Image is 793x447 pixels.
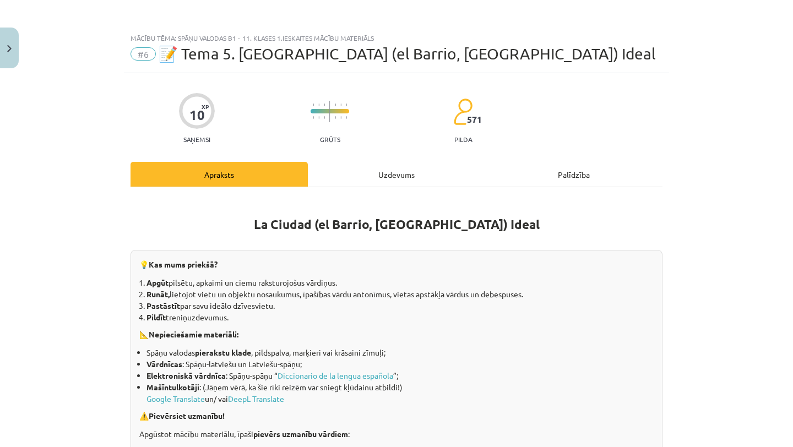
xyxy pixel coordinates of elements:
[139,259,654,270] p: 💡
[335,116,336,119] img: icon-short-line-57e1e144782c952c97e751825c79c345078a6d821885a25fce030b3d8c18986b.svg
[320,135,340,143] p: Grūts
[346,116,347,119] img: icon-short-line-57e1e144782c952c97e751825c79c345078a6d821885a25fce030b3d8c18986b.svg
[7,45,12,52] img: icon-close-lesson-0947bae3869378f0d4975bcd49f059093ad1ed9edebbc8119c70593378902aed.svg
[324,103,325,106] img: icon-short-line-57e1e144782c952c97e751825c79c345078a6d821885a25fce030b3d8c18986b.svg
[146,300,654,312] li: par savu ideālo dzīvesvietu.
[146,277,654,288] li: pilsētu, apkaimi un ciemu raksturojošus vārdiņus.
[324,116,325,119] img: icon-short-line-57e1e144782c952c97e751825c79c345078a6d821885a25fce030b3d8c18986b.svg
[146,382,199,392] b: Mašīntulkotāji
[179,135,215,143] p: Saņemsi
[146,394,205,404] a: Google Translate
[253,429,348,439] b: pievērs uzmanību vārdiem
[346,103,347,106] img: icon-short-line-57e1e144782c952c97e751825c79c345078a6d821885a25fce030b3d8c18986b.svg
[313,116,314,119] img: icon-short-line-57e1e144782c952c97e751825c79c345078a6d821885a25fce030b3d8c18986b.svg
[467,115,482,124] span: 571
[278,370,393,380] a: Diccionario de la lengua española
[131,162,308,187] div: Apraksts
[146,370,226,380] b: Elektroniskā vārdnīca
[453,98,472,126] img: students-c634bb4e5e11cddfef0936a35e636f08e4e9abd3cc4e673bd6f9a4125e45ecb1.svg
[146,347,654,358] li: Spāņu valodas , pildspalva, marķieri vai krāsaini zīmuļi;
[149,259,218,269] strong: Kas mums priekšā?
[195,347,251,357] b: pierakstu klade
[149,329,238,339] strong: Nepieciešamie materiāli:
[485,162,662,187] div: Palīdzība
[329,101,330,122] img: icon-long-line-d9ea69661e0d244f92f715978eff75569469978d946b2353a9bb055b3ed8787d.svg
[146,381,654,405] li: : (Jāņem vērā, ka šie rīki reizēm var sniegt kļūdainu atbildi!) un/ vai
[131,34,662,42] div: Mācību tēma: Spāņu valodas b1 - 11. klases 1.ieskaites mācību materiāls
[139,329,654,340] p: 📐
[454,135,472,143] p: pilda
[149,411,225,421] strong: Pievērsiet uzmanību!
[313,103,314,106] img: icon-short-line-57e1e144782c952c97e751825c79c345078a6d821885a25fce030b3d8c18986b.svg
[318,103,319,106] img: icon-short-line-57e1e144782c952c97e751825c79c345078a6d821885a25fce030b3d8c18986b.svg
[308,162,485,187] div: Uzdevums
[318,116,319,119] img: icon-short-line-57e1e144782c952c97e751825c79c345078a6d821885a25fce030b3d8c18986b.svg
[340,116,341,119] img: icon-short-line-57e1e144782c952c97e751825c79c345078a6d821885a25fce030b3d8c18986b.svg
[146,289,170,299] b: Runāt,
[335,103,336,106] img: icon-short-line-57e1e144782c952c97e751825c79c345078a6d821885a25fce030b3d8c18986b.svg
[189,107,205,123] div: 10
[146,312,654,323] li: treniņuzdevumus.
[254,216,540,232] strong: La Ciudad (el Barrio, [GEOGRAPHIC_DATA]) Ideal
[146,370,654,381] li: : Spāņu-spāņu “ ”;
[139,410,654,422] p: ⚠️
[159,45,656,63] span: 📝 Tema 5. [GEOGRAPHIC_DATA] (el Barrio, [GEOGRAPHIC_DATA]) Ideal
[202,103,209,110] span: XP
[146,358,654,370] li: : Spāņu-latviešu un Latviešu-spāņu;
[146,359,182,369] b: Vārdnīcas
[139,428,654,440] p: Apgūstot mācību materiālu, īpaši :
[228,394,284,404] a: DeepL Translate
[146,312,166,322] b: Pildīt
[146,277,169,287] b: Apgūt
[131,47,156,61] span: #6
[146,288,654,300] li: lietojot vietu un objektu nosaukumus, īpašības vārdu antonīmus, vietas apstākļa vārdus un debespu...
[340,103,341,106] img: icon-short-line-57e1e144782c952c97e751825c79c345078a6d821885a25fce030b3d8c18986b.svg
[146,301,180,310] b: Pastāstīt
